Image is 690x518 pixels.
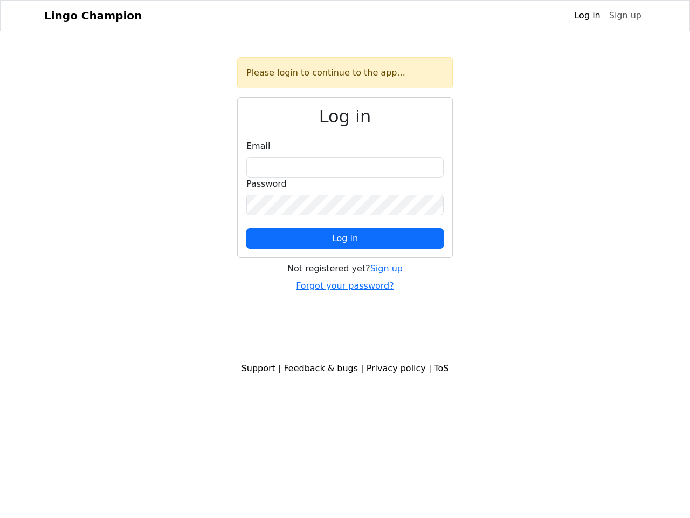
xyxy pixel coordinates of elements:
a: Privacy policy [367,363,426,373]
h2: Log in [246,106,444,127]
a: Sign up [370,263,403,274]
span: Log in [332,233,358,243]
label: Password [246,178,287,190]
a: ToS [434,363,448,373]
div: Not registered yet? [237,262,453,275]
div: | | | [38,362,652,375]
label: Email [246,140,270,153]
a: Sign up [605,5,646,26]
a: Support [241,363,275,373]
a: Log in [570,5,604,26]
a: Lingo Champion [44,5,142,26]
a: Feedback & bugs [284,363,358,373]
div: Please login to continue to the app... [237,57,453,88]
button: Log in [246,228,444,249]
a: Forgot your password? [296,281,394,291]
